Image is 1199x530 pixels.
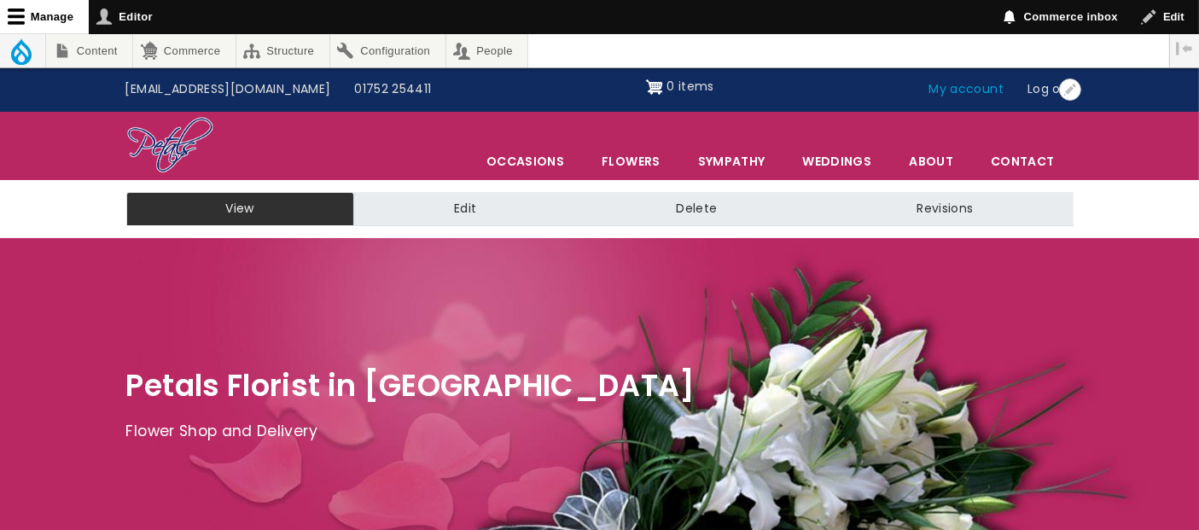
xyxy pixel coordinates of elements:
a: About [891,143,971,179]
a: View [126,192,354,226]
a: Edit [354,192,576,226]
span: Weddings [784,143,889,179]
a: Commerce [133,34,235,67]
a: Delete [576,192,817,226]
span: Petals Florist in [GEOGRAPHIC_DATA] [126,364,696,406]
a: Sympathy [680,143,783,179]
a: Flowers [584,143,678,179]
a: Configuration [330,34,445,67]
a: Contact [973,143,1072,179]
button: Vertical orientation [1170,34,1199,63]
a: Log out [1016,73,1086,106]
span: 0 items [666,78,713,95]
a: My account [917,73,1016,106]
a: Structure [236,34,329,67]
button: Open User account menu configuration options [1059,79,1081,101]
a: [EMAIL_ADDRESS][DOMAIN_NAME] [113,73,343,106]
a: People [446,34,528,67]
img: Home [126,116,214,176]
nav: Tabs [113,192,1086,226]
a: 01752 254411 [342,73,443,106]
span: Occasions [469,143,582,179]
p: Flower Shop and Delivery [126,419,1074,445]
a: Revisions [817,192,1073,226]
img: Shopping cart [646,73,663,101]
a: Content [46,34,132,67]
a: Shopping cart 0 items [646,73,714,101]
